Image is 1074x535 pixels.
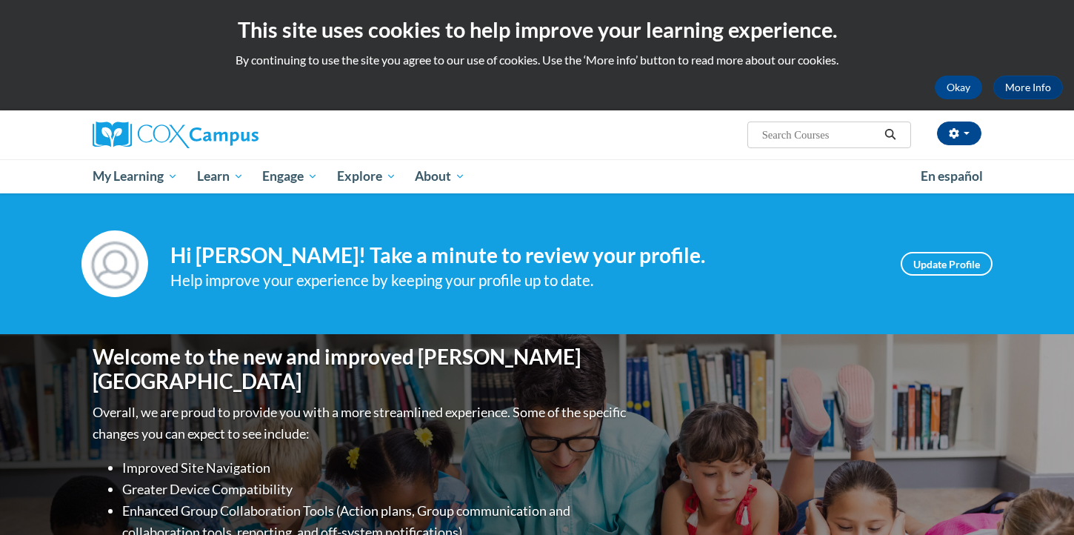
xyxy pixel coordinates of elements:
[253,159,327,193] a: Engage
[901,252,993,276] a: Update Profile
[993,76,1063,99] a: More Info
[406,159,476,193] a: About
[262,167,318,185] span: Engage
[93,167,178,185] span: My Learning
[11,15,1063,44] h2: This site uses cookies to help improve your learning experience.
[93,402,630,445] p: Overall, we are proud to provide you with a more streamlined experience. Some of the specific cha...
[879,126,901,144] button: Search
[93,345,630,394] h1: Welcome to the new and improved [PERSON_NAME][GEOGRAPHIC_DATA]
[197,167,244,185] span: Learn
[935,76,982,99] button: Okay
[415,167,465,185] span: About
[327,159,406,193] a: Explore
[83,159,187,193] a: My Learning
[70,159,1004,193] div: Main menu
[122,479,630,500] li: Greater Device Compatibility
[11,52,1063,68] p: By continuing to use the site you agree to our use of cookies. Use the ‘More info’ button to read...
[187,159,253,193] a: Learn
[911,161,993,192] a: En español
[93,122,374,148] a: Cox Campus
[170,268,878,293] div: Help improve your experience by keeping your profile up to date.
[81,230,148,297] img: Profile Image
[170,243,878,268] h4: Hi [PERSON_NAME]! Take a minute to review your profile.
[93,122,259,148] img: Cox Campus
[937,122,981,145] button: Account Settings
[337,167,396,185] span: Explore
[761,126,879,144] input: Search Courses
[1015,476,1062,523] iframe: Button to launch messaging window
[122,457,630,479] li: Improved Site Navigation
[921,168,983,184] span: En español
